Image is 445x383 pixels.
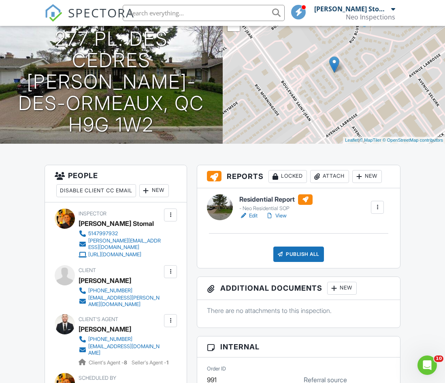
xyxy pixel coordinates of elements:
a: Residential Report - Neo Residential SOP [239,194,313,212]
div: [PHONE_NUMBER] [88,287,132,294]
div: New [327,282,357,295]
div: [PERSON_NAME] Stomal [79,217,154,230]
div: [PERSON_NAME][EMAIL_ADDRESS][DOMAIN_NAME] [88,238,162,251]
div: - Neo Residential SOP [239,205,313,212]
h1: 277 Pl. des Cèdres [PERSON_NAME]-des-Ormeaux, QC H9G 1W2 [13,28,210,135]
label: Order ID [207,365,226,372]
a: Edit [239,212,258,220]
div: [URL][DOMAIN_NAME] [88,251,141,258]
strong: 1 [166,360,168,366]
h3: Internal [197,336,400,357]
span: 10 [434,355,443,362]
input: Search everything... [123,5,285,21]
div: 5147997932 [88,230,118,237]
span: Scheduled By [79,375,116,381]
a: [URL][DOMAIN_NAME] [79,251,162,259]
a: © OpenStreetMap contributors [383,138,443,143]
div: Publish All [273,247,324,262]
span: Inspector [79,211,106,217]
h3: Additional Documents [197,277,400,300]
div: New [352,170,382,183]
span: Client's Agent [79,316,118,322]
h6: Residential Report [239,194,313,205]
div: [EMAIL_ADDRESS][PERSON_NAME][DOMAIN_NAME] [88,295,162,308]
h3: Reports [197,165,400,188]
div: Locked [268,170,307,183]
p: There are no attachments to this inspection. [207,306,390,315]
h3: People [45,165,187,202]
div: [PERSON_NAME] [79,274,131,287]
div: Disable Client CC Email [56,184,136,197]
iframe: Intercom live chat [417,355,437,375]
strong: 8 [124,360,127,366]
a: [PHONE_NUMBER] [79,287,162,295]
a: [PERSON_NAME][EMAIL_ADDRESS][DOMAIN_NAME] [79,238,162,251]
span: Client's Agent - [89,360,128,366]
a: Leaflet [345,138,358,143]
a: [PERSON_NAME] [79,323,131,335]
img: The Best Home Inspection Software - Spectora [45,4,62,22]
a: [PHONE_NUMBER] [79,335,162,343]
div: Attach [310,170,349,183]
div: Neo Inspections [346,13,395,21]
span: Client [79,267,96,273]
span: Seller's Agent - [132,360,168,366]
span: SPECTORA [68,4,134,21]
a: View [266,212,287,220]
a: [EMAIL_ADDRESS][DOMAIN_NAME] [79,343,162,356]
a: [EMAIL_ADDRESS][PERSON_NAME][DOMAIN_NAME] [79,295,162,308]
div: New [139,184,169,197]
a: SPECTORA [45,11,134,28]
a: © MapTiler [360,138,381,143]
div: | [343,137,445,144]
div: [PHONE_NUMBER] [88,336,132,343]
div: [EMAIL_ADDRESS][DOMAIN_NAME] [88,343,162,356]
div: [PERSON_NAME] Stomal [314,5,389,13]
a: 5147997932 [79,230,162,238]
